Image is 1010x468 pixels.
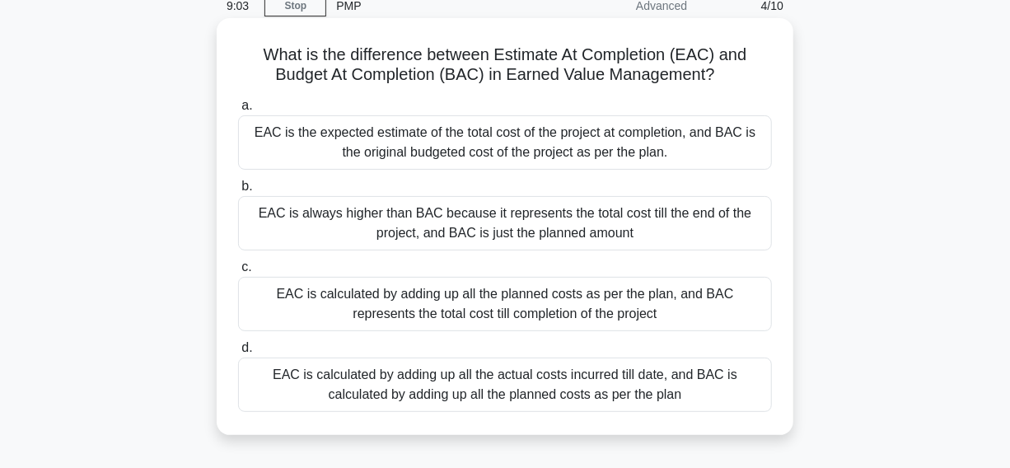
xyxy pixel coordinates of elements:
[241,340,252,354] span: d.
[241,98,252,112] span: a.
[238,277,772,331] div: EAC is calculated by adding up all the planned costs as per the plan, and BAC represents the tota...
[238,115,772,170] div: EAC is the expected estimate of the total cost of the project at completion, and BAC is the origi...
[238,196,772,250] div: EAC is always higher than BAC because it represents the total cost till the end of the project, a...
[236,44,774,86] h5: What is the difference between Estimate At Completion (EAC) and Budget At Completion (BAC) in Ear...
[241,179,252,193] span: b.
[241,260,251,274] span: c.
[238,358,772,412] div: EAC is calculated by adding up all the actual costs incurred till date, and BAC is calculated by ...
